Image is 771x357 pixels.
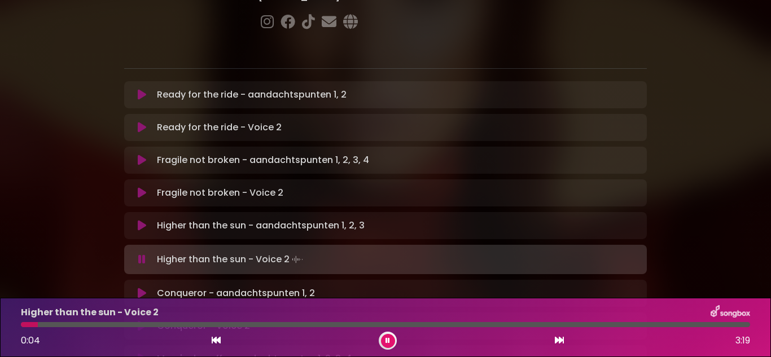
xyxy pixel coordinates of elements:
[157,252,305,267] p: Higher than the sun - Voice 2
[21,306,159,319] p: Higher than the sun - Voice 2
[157,88,347,102] p: Ready for the ride - aandachtspunten 1, 2
[711,305,750,320] img: songbox-logo-white.png
[735,334,750,347] span: 3:19
[157,186,283,200] p: Fragile not broken - Voice 2
[157,219,365,232] p: Higher than the sun - aandachtspunten 1, 2, 3
[157,287,315,300] p: Conqueror - aandachtspunten 1, 2
[157,153,369,167] p: Fragile not broken - aandachtspunten 1, 2, 3, 4
[21,334,40,347] span: 0:04
[290,252,305,267] img: waveform4.gif
[157,121,282,134] p: Ready for the ride - Voice 2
